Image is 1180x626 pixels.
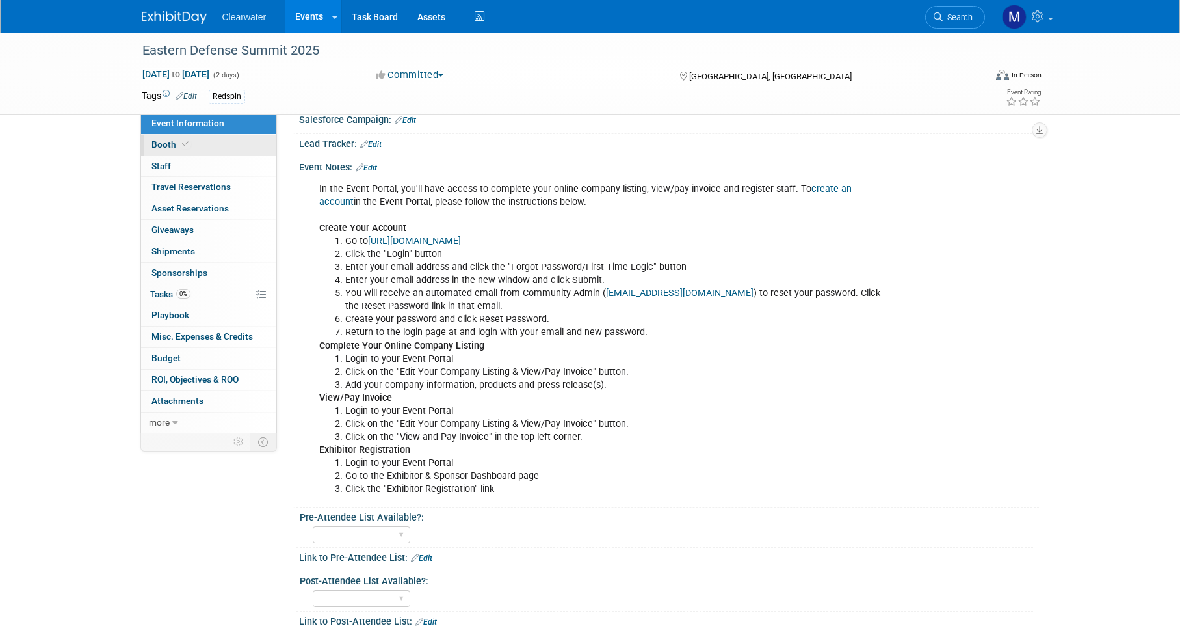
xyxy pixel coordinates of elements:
[151,374,239,385] span: ROI, Objectives & ROO
[138,39,965,62] div: Eastern Defense Summit 2025
[606,288,754,299] a: [EMAIL_ADDRESS][DOMAIN_NAME]
[345,379,888,392] li: Add your company information, products and press release(s).
[151,353,181,363] span: Budget
[141,348,276,369] a: Budget
[141,135,276,156] a: Booth
[908,68,1042,87] div: Event Format
[176,289,190,299] span: 0%
[1006,89,1041,96] div: Event Rating
[345,235,888,248] li: Go to
[170,69,182,79] span: to
[151,182,231,192] span: Travel Reservations
[141,241,276,262] a: Shipments
[345,261,888,274] li: Enter your email address and click the "Forgot Password/First Time Logic" button
[368,236,461,247] a: [URL][DOMAIN_NAME]
[141,327,276,347] a: Misc. Expenses & Credits
[142,89,197,104] td: Tags
[151,225,194,235] span: Giveaways
[151,396,203,406] span: Attachments
[319,340,484,351] b: Complete Your Online Company Listing
[345,470,888,483] li: Go to the Exhibitor & Sponsor Dashboard page
[150,289,190,299] span: Tasks
[182,141,189,148] i: Booth reservation complete
[319,184,852,208] a: create an account
[228,433,250,450] td: Personalize Event Tab Strip
[319,444,410,456] b: Exhibitor Registration
[925,6,985,29] a: Search
[141,156,276,177] a: Staff
[300,571,1033,588] div: Post-Attendee List Available?:
[151,267,207,278] span: Sponsorships
[411,554,432,563] a: Edit
[1011,70,1042,80] div: In-Person
[345,313,888,326] li: Create your password and click Reset Password.
[360,140,382,149] a: Edit
[151,331,253,342] span: Misc. Expenses & Credits
[151,246,195,256] span: Shipments
[141,413,276,433] a: more
[345,366,888,379] li: Click on the "Edit Your Company Listing & View/Pay Invoice" button.
[371,68,449,82] button: Committed
[149,417,170,428] span: more
[996,70,1009,80] img: Format-Inperson.png
[250,433,276,450] td: Toggle Event Tabs
[212,71,239,79] span: (2 days)
[943,12,973,22] span: Search
[141,284,276,305] a: Tasks0%
[299,134,1039,151] div: Lead Tracker:
[345,405,888,418] li: Login to your Event Portal
[689,72,852,81] span: [GEOGRAPHIC_DATA], [GEOGRAPHIC_DATA]
[151,161,171,171] span: Staff
[310,176,896,503] div: In the Event Portal, you'll have access to complete your online company listing, view/pay invoice...
[151,139,191,150] span: Booth
[142,11,207,24] img: ExhibitDay
[141,305,276,326] a: Playbook
[319,223,406,234] b: Create Your Account
[222,12,267,22] span: Clearwater
[209,90,245,103] div: Redspin
[345,418,888,431] li: Click on the "Edit Your Company Listing & View/Pay Invoice" button.
[345,457,888,470] li: Login to your Event Portal
[356,163,377,172] a: Edit
[141,198,276,219] a: Asset Reservations
[151,203,229,213] span: Asset Reservations
[299,110,1039,127] div: Salesforce Campaign:
[141,263,276,284] a: Sponsorships
[345,483,888,496] li: Click the "Exhibitor Registration" link
[142,68,210,80] span: [DATE] [DATE]
[345,326,888,339] li: Return to the login page at and login with your email and new password.
[345,248,888,261] li: Click the "Login" button
[141,370,276,390] a: ROI, Objectives & ROO
[151,310,189,320] span: Playbook
[141,113,276,134] a: Event Information
[299,548,1039,565] div: Link to Pre-Attendee List:
[345,287,888,313] li: You will receive an automated email from Community Admin ( ) to reset your password. Click the Re...
[151,118,224,128] span: Event Information
[345,431,888,444] li: Click on the "View and Pay Invoice" in the top left corner.
[141,177,276,198] a: Travel Reservations
[176,92,197,101] a: Edit
[345,353,888,366] li: Login to your Event Portal
[300,508,1033,524] div: Pre-Attendee List Available?:
[395,116,416,125] a: Edit
[345,274,888,287] li: Enter your email address in the new window and click Submit.
[141,220,276,241] a: Giveaways
[299,157,1039,174] div: Event Notes:
[1002,5,1027,29] img: Monica Pastor
[141,391,276,412] a: Attachments
[319,392,392,403] b: View/Pay Invoice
